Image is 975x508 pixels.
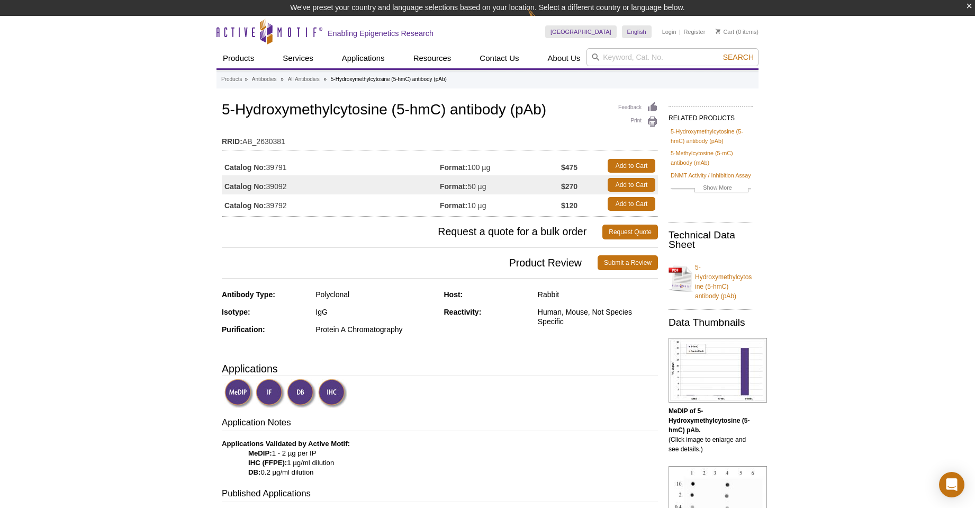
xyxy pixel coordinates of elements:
li: » [323,76,327,82]
strong: $120 [561,201,577,210]
p: 1 - 2 µg per IP 1 µg/ml dilution 0.2 µg/ml dilution [222,439,658,477]
strong: Reactivity: [444,308,482,316]
a: 5-Hydroxymethylcytosine (5-hmC) antibody (pAb) [669,256,753,301]
a: Show More [671,183,751,195]
div: Protein A Chromatography [315,325,436,334]
div: Polyclonal [315,290,436,299]
b: MeDIP of 5-Hydroxymethylcytosine (5-hmC) pAb. [669,407,750,434]
strong: Format: [440,201,467,210]
strong: Purification: [222,325,265,334]
h1: 5-Hydroxymethylcytosine (5-hmC) antibody (pAb) [222,102,658,120]
strong: Catalog No: [224,182,266,191]
a: Products [221,75,242,84]
a: Resources [407,48,458,68]
td: 39791 [222,156,440,175]
img: Change Here [528,8,556,33]
a: About Us [541,48,587,68]
h3: Applications [222,361,658,377]
img: Methyl-DNA Immunoprecipitation Validated [224,379,254,408]
a: Contact Us [473,48,525,68]
td: AB_2630381 [222,130,658,147]
strong: Antibody Type: [222,290,275,299]
a: Applications [336,48,391,68]
a: Request Quote [602,225,658,239]
div: Rabbit [538,290,658,299]
h2: RELATED PRODUCTS [669,106,753,125]
img: Dot Blot Validated [287,379,316,408]
div: Human, Mouse, Not Species Specific [538,307,658,326]
strong: RRID: [222,137,242,146]
li: 5-Hydroxymethylcytosine (5-hmC) antibody (pAb) [331,76,447,82]
strong: Catalog No: [224,201,266,210]
a: Cart [716,28,734,35]
strong: IHC (FFPE): [248,459,287,467]
a: Print [618,116,658,128]
li: » [281,76,284,82]
a: DNMT Activity / Inhibition Assay [671,171,751,180]
strong: Isotype: [222,308,250,316]
a: Add to Cart [608,178,655,192]
span: Search [723,53,754,61]
button: Search [720,52,757,62]
a: Register [683,28,705,35]
div: IgG [315,307,436,317]
a: 5-Hydroxymethylcytosine (5-hmC) antibody (pAb) [671,127,751,146]
a: Submit a Review [598,255,658,270]
td: 100 µg [440,156,561,175]
td: 39092 [222,175,440,194]
input: Keyword, Cat. No. [586,48,759,66]
strong: DB: [248,468,260,476]
b: Applications Validated by Active Motif: [222,440,350,448]
a: Antibodies [252,75,277,84]
a: Add to Cart [608,159,655,173]
strong: Catalog No: [224,163,266,172]
a: All Antibodies [288,75,320,84]
strong: Host: [444,290,463,299]
a: Login [662,28,676,35]
h3: Published Applications [222,487,658,502]
img: Your Cart [716,29,720,34]
strong: Format: [440,182,467,191]
p: (Click image to enlarge and see details.) [669,406,753,454]
td: 10 µg [440,194,561,213]
img: 5-Hydroxymethylcytosine (5-hmC) antibody (pAb) tested by MeDIP analysis. [669,338,767,403]
strong: MeDIP: [248,449,272,457]
strong: Format: [440,163,467,172]
li: » [245,76,248,82]
a: [GEOGRAPHIC_DATA] [545,25,617,38]
a: 5-Methylcytosine (5-mC) antibody (mAb) [671,148,751,167]
a: Services [276,48,320,68]
td: 50 µg [440,175,561,194]
h2: Enabling Epigenetics Research [328,29,434,38]
a: English [622,25,652,38]
div: Open Intercom Messenger [939,472,964,497]
li: | [679,25,681,38]
li: (0 items) [716,25,759,38]
a: Products [216,48,260,68]
h2: Technical Data Sheet [669,230,753,249]
strong: $270 [561,182,577,191]
h3: Application Notes [222,416,658,431]
a: Add to Cart [608,197,655,211]
span: Request a quote for a bulk order [222,225,602,239]
strong: $475 [561,163,577,172]
h2: Data Thumbnails [669,318,753,327]
a: Feedback [618,102,658,113]
img: Immunohistochemistry Validated [318,379,347,408]
span: Product Review [222,255,598,270]
img: Immunofluorescence Validated [256,379,285,408]
td: 39792 [222,194,440,213]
